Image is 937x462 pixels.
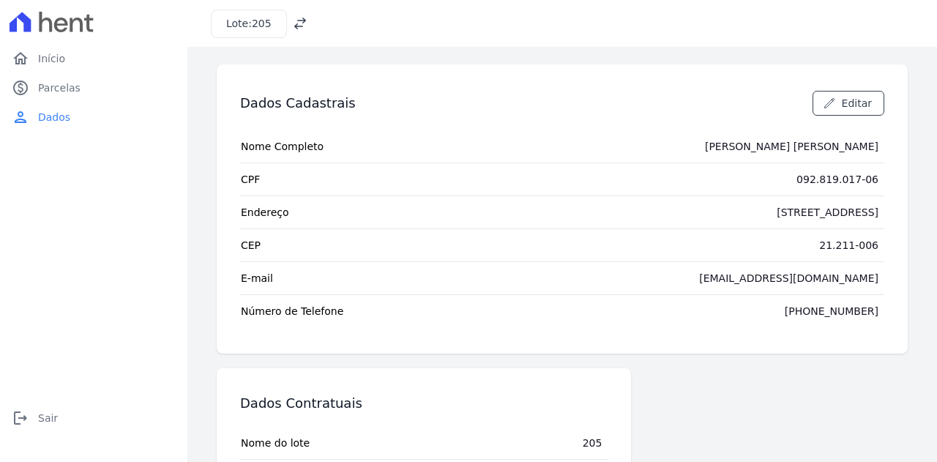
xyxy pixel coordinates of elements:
span: Nome do lote [241,436,310,450]
span: Parcelas [38,81,81,95]
div: [PERSON_NAME] [PERSON_NAME] [705,139,878,154]
a: personDados [6,103,182,132]
a: Editar [813,91,884,116]
h3: Dados Contratuais [240,395,362,412]
span: CEP [241,238,261,253]
span: CPF [241,172,260,187]
span: Dados [38,110,70,124]
span: E-mail [241,271,273,286]
span: Número de Telefone [241,304,343,318]
div: [PHONE_NUMBER] [785,304,878,318]
span: Editar [842,96,872,111]
a: logoutSair [6,403,182,433]
div: 092.819.017-06 [796,172,878,187]
span: Início [38,51,65,66]
span: Sair [38,411,58,425]
span: 205 [252,18,272,29]
h3: Dados Cadastrais [240,94,356,112]
h3: Lote: [226,16,272,31]
i: person [12,108,29,126]
div: 205 [583,436,602,450]
div: [STREET_ADDRESS] [777,205,878,220]
i: logout [12,409,29,427]
i: paid [12,79,29,97]
i: home [12,50,29,67]
div: 21.211-006 [819,238,878,253]
a: homeInício [6,44,182,73]
div: [EMAIL_ADDRESS][DOMAIN_NAME] [699,271,878,286]
span: Endereço [241,205,289,220]
span: Nome Completo [241,139,324,154]
a: paidParcelas [6,73,182,103]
